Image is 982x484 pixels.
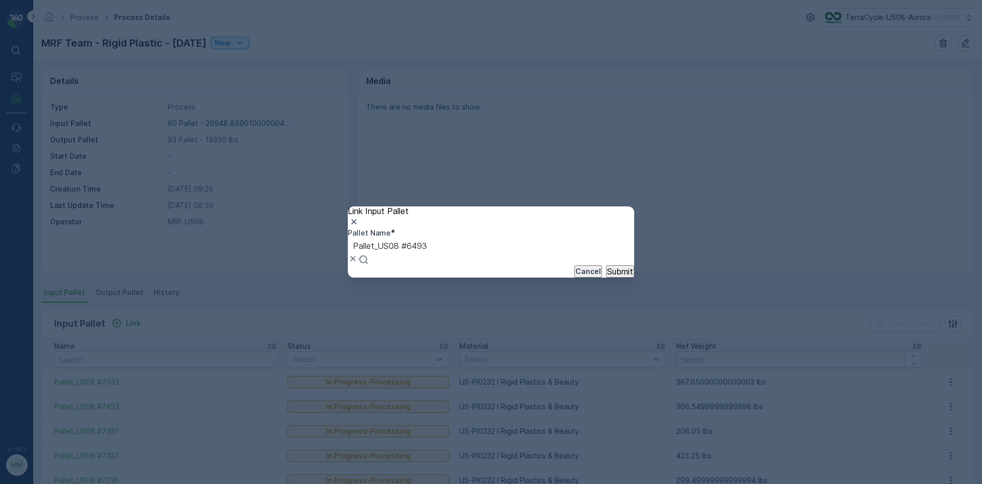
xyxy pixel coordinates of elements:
button: Cancel [574,265,602,278]
p: Submit [607,267,633,276]
p: Cancel [575,266,601,277]
button: Submit [606,265,634,278]
label: Pallet Name [348,228,391,237]
p: Link Input Pallet [348,206,634,216]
